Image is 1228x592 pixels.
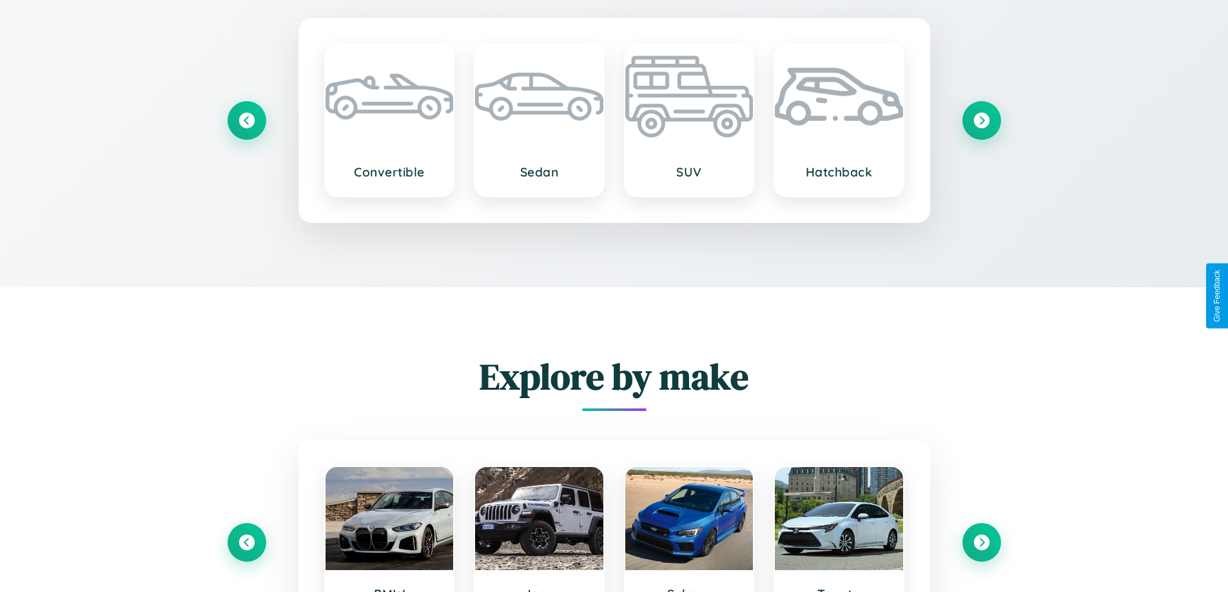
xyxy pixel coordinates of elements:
h3: Sedan [488,164,590,180]
h3: Convertible [338,164,441,180]
h3: SUV [638,164,741,180]
div: Give Feedback [1213,270,1222,322]
h2: Explore by make [228,352,1001,401]
h3: Hatchback [788,164,890,180]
